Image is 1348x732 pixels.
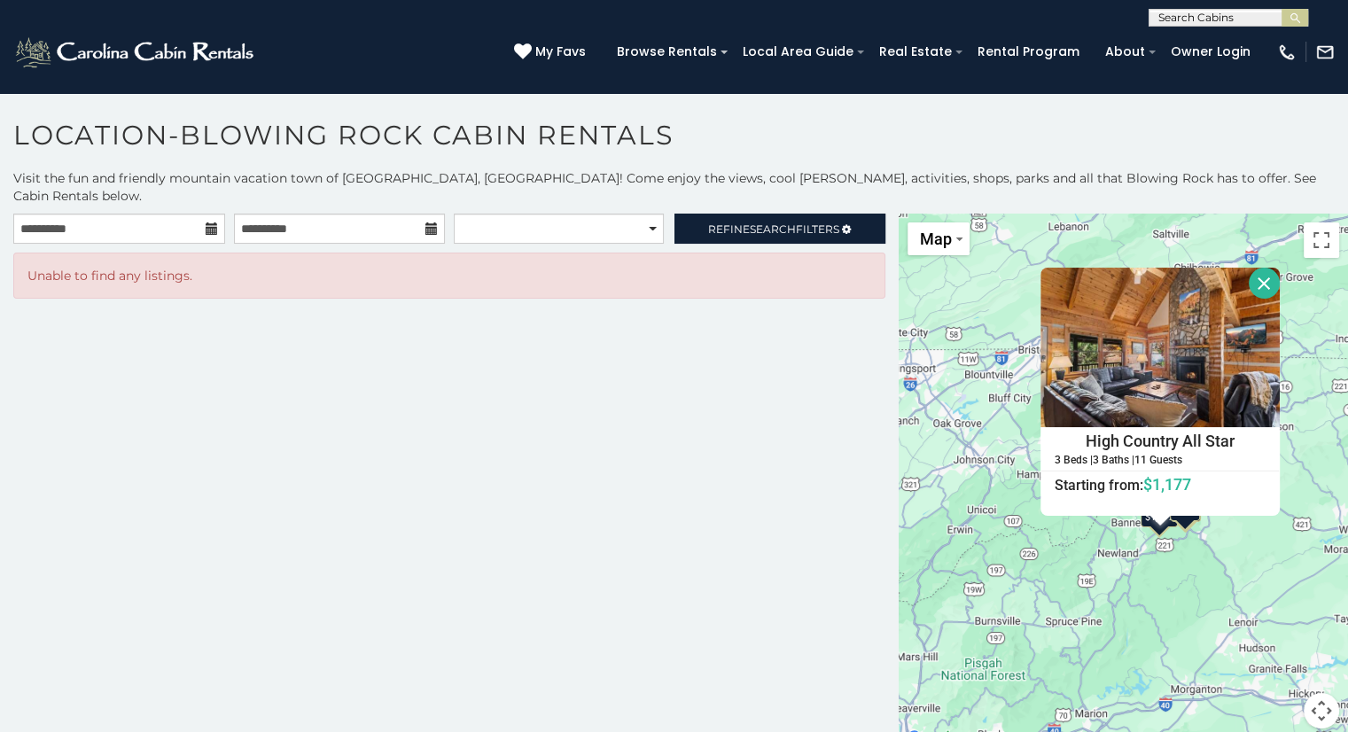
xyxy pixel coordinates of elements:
[750,222,796,236] span: Search
[13,35,259,70] img: White-1-2.png
[1040,427,1280,494] a: High Country All Star 3 Beds | 3 Baths | 11 Guests Starting from:$1,177
[1041,475,1279,493] h6: Starting from:
[1315,43,1335,62] img: mail-regular-white.png
[1277,43,1297,62] img: phone-regular-white.png
[1249,268,1280,299] button: Close
[908,222,970,255] button: Change map style
[1143,474,1191,493] span: $1,177
[535,43,586,61] span: My Favs
[1304,693,1339,728] button: Map camera controls
[514,43,590,62] a: My Favs
[1041,428,1279,455] h4: High Country All Star
[674,214,886,244] a: RefineSearchFilters
[27,267,871,284] p: Unable to find any listings.
[969,38,1088,66] a: Rental Program
[1096,38,1154,66] a: About
[1141,493,1178,526] div: $1,177
[1162,38,1259,66] a: Owner Login
[1304,222,1339,258] button: Toggle fullscreen view
[1170,488,1200,522] div: $692
[708,222,839,236] span: Refine Filters
[1093,454,1134,465] h5: 3 Baths |
[920,230,952,248] span: Map
[870,38,961,66] a: Real Estate
[1134,454,1182,465] h5: 11 Guests
[1055,454,1093,465] h5: 3 Beds |
[734,38,862,66] a: Local Area Guide
[608,38,726,66] a: Browse Rentals
[1169,487,1199,521] div: $816
[1040,268,1280,427] img: High Country All Star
